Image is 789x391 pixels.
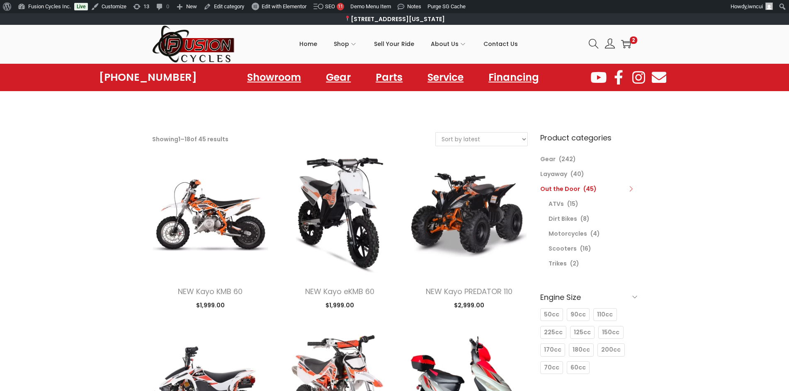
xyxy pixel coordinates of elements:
[239,68,309,87] a: Showroom
[318,68,359,87] a: Gear
[178,286,243,297] a: NEW Kayo KMB 60
[549,244,577,253] a: Scooters
[602,328,619,337] span: 150cc
[549,229,587,238] a: Motorcycles
[583,185,597,193] span: (45)
[299,34,317,54] span: Home
[567,200,578,208] span: (15)
[325,301,354,309] span: 1,999.00
[334,25,357,63] a: Shop
[196,301,200,309] span: $
[344,15,445,23] a: [STREET_ADDRESS][US_STATE]
[570,259,579,268] span: (2)
[305,286,374,297] a: NEW Kayo eKMB 60
[549,259,567,268] a: Trikes
[334,34,349,54] span: Shop
[436,133,527,146] select: Shop order
[540,185,580,193] a: Out the Door
[544,363,559,372] span: 70cc
[262,3,306,10] span: Edit with Elementor
[185,135,190,143] span: 18
[597,310,613,319] span: 110cc
[152,25,235,63] img: Woostify retina logo
[540,287,637,307] h6: Engine Size
[559,155,576,163] span: (242)
[590,229,600,238] span: (4)
[621,39,631,49] a: 2
[544,345,561,354] span: 170cc
[196,301,225,309] span: 1,999.00
[431,25,467,63] a: About Us
[549,200,564,208] a: ATVs
[426,286,512,297] a: NEW Kayo PREDATOR 110
[574,328,591,337] span: 125cc
[483,34,518,54] span: Contact Us
[544,310,559,319] span: 50cc
[573,345,590,354] span: 180cc
[374,34,414,54] span: Sell Your Ride
[571,170,584,178] span: (40)
[325,301,329,309] span: $
[580,215,590,223] span: (8)
[235,25,583,63] nav: Primary navigation
[540,155,556,163] a: Gear
[337,3,344,10] div: 11
[454,301,458,309] span: $
[748,3,763,10] span: iwncui
[454,301,484,309] span: 2,999.00
[152,133,228,145] p: Showing – of 45 results
[374,25,414,63] a: Sell Your Ride
[419,68,472,87] a: Service
[299,25,317,63] a: Home
[601,345,621,354] span: 200cc
[571,363,586,372] span: 60cc
[540,132,637,143] h6: Product categories
[480,68,547,87] a: Financing
[74,3,88,10] a: Live
[239,68,547,87] nav: Menu
[540,170,567,178] a: Layaway
[571,310,586,319] span: 90cc
[367,68,411,87] a: Parts
[549,215,577,223] a: Dirt Bikes
[580,244,591,253] span: (16)
[483,25,518,63] a: Contact Us
[345,16,350,22] img: 📍
[431,34,459,54] span: About Us
[178,135,180,143] span: 1
[544,328,563,337] span: 225cc
[99,72,197,83] a: [PHONE_NUMBER]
